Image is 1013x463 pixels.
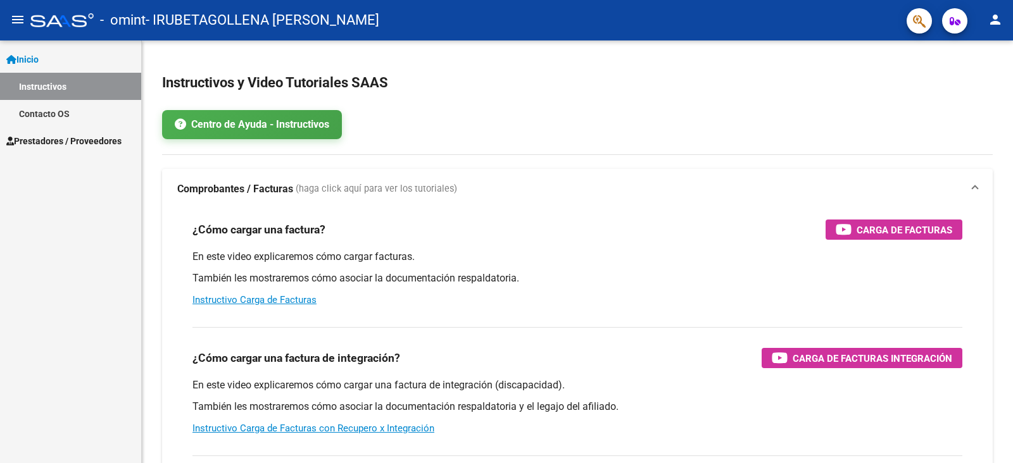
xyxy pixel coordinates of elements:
p: También les mostraremos cómo asociar la documentación respaldatoria y el legajo del afiliado. [192,400,962,414]
a: Centro de Ayuda - Instructivos [162,110,342,139]
mat-icon: person [988,12,1003,27]
a: Instructivo Carga de Facturas con Recupero x Integración [192,423,434,434]
span: Carga de Facturas [857,222,952,238]
button: Carga de Facturas Integración [762,348,962,368]
span: Carga de Facturas Integración [793,350,952,366]
h2: Instructivos y Video Tutoriales SAAS [162,71,993,95]
mat-icon: menu [10,12,25,27]
p: En este video explicaremos cómo cargar una factura de integración (discapacidad). [192,378,962,392]
span: Prestadores / Proveedores [6,134,122,148]
iframe: Intercom live chat [970,420,1000,450]
p: En este video explicaremos cómo cargar facturas. [192,250,962,264]
a: Instructivo Carga de Facturas [192,294,317,306]
button: Carga de Facturas [826,219,962,240]
span: - omint [100,6,146,34]
mat-expansion-panel-header: Comprobantes / Facturas (haga click aquí para ver los tutoriales) [162,169,993,209]
strong: Comprobantes / Facturas [177,182,293,196]
span: - IRUBETAGOLLENA [PERSON_NAME] [146,6,379,34]
h3: ¿Cómo cargar una factura? [192,221,325,238]
span: Inicio [6,52,39,66]
p: También les mostraremos cómo asociar la documentación respaldatoria. [192,271,962,285]
h3: ¿Cómo cargar una factura de integración? [192,349,400,367]
span: (haga click aquí para ver los tutoriales) [296,182,457,196]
